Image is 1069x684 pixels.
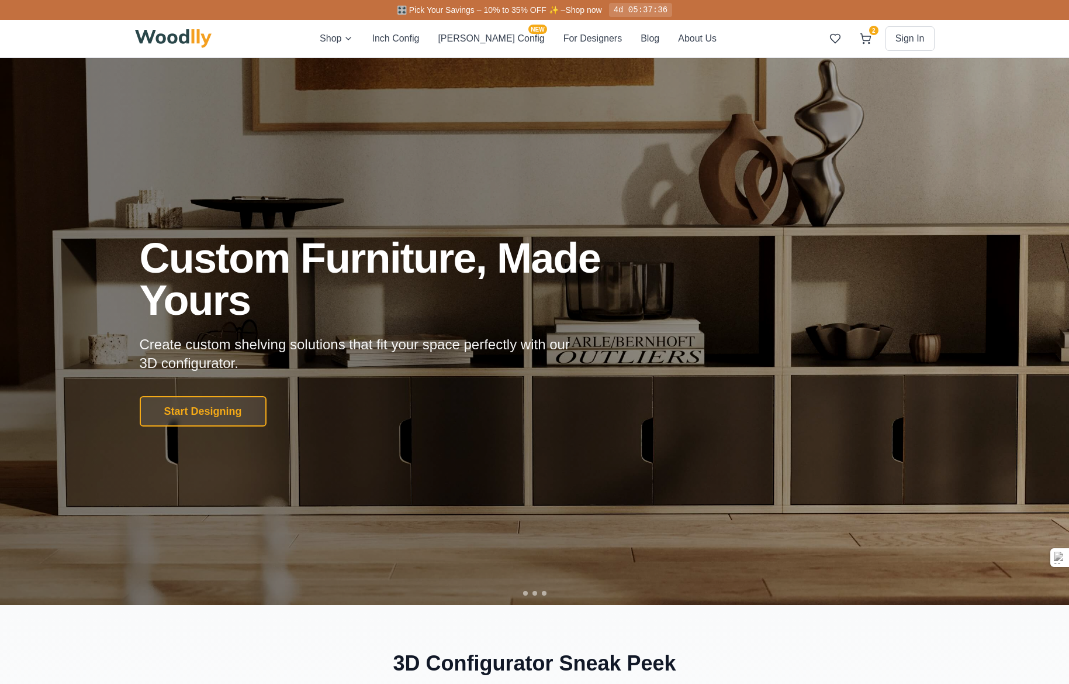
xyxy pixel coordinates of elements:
[563,32,622,46] button: For Designers
[135,29,212,48] img: Woodlly
[140,335,589,373] p: Create custom shelving solutions that fit your space perfectly with our 3D configurator.
[869,26,878,35] span: 2
[140,396,267,427] button: Start Designing
[438,32,544,46] button: [PERSON_NAME] ConfigNEW
[678,32,717,46] button: About Us
[641,32,659,46] button: Blog
[528,25,546,34] span: NEW
[320,32,353,46] button: Shop
[609,3,672,17] div: 4d 05:37:36
[372,32,419,46] button: Inch Config
[140,237,663,321] h1: Custom Furniture, Made Yours
[885,26,935,51] button: Sign In
[565,5,601,15] a: Shop now
[397,5,565,15] span: 🎛️ Pick Your Savings – 10% to 35% OFF ✨ –
[855,28,876,49] button: 2
[135,652,935,675] h2: 3D Configurator Sneak Peek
